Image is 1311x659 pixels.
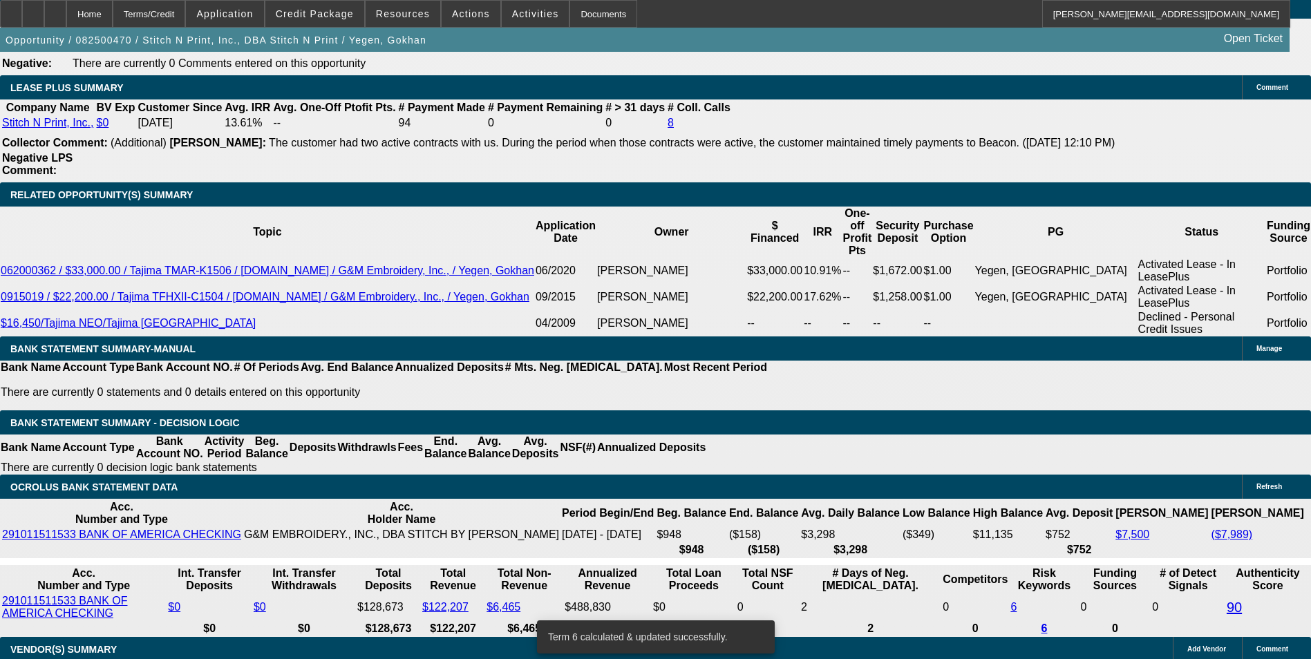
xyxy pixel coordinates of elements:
[728,528,799,542] td: ($158)
[663,361,768,374] th: Most Recent Period
[422,566,484,593] th: Total Revenue
[1226,566,1310,593] th: Authenticity Score
[168,601,180,613] a: $0
[972,528,1044,542] td: $11,135
[1138,310,1266,336] td: Declined - Personal Credit Issues
[746,207,803,258] th: $ Financed
[668,102,730,113] b: # Coll. Calls
[535,258,596,284] td: 06/2020
[803,284,842,310] td: 17.62%
[111,137,167,149] span: (Additional)
[746,284,803,310] td: $22,200.00
[265,1,364,27] button: Credit Package
[62,434,135,461] th: Account Type
[1045,543,1113,557] th: $752
[1256,345,1282,352] span: Manage
[800,622,941,636] th: 2
[245,434,288,461] th: Beg. Balance
[902,500,971,526] th: Low Balance
[1266,207,1311,258] th: Funding Source
[1266,310,1311,336] td: Portfolio
[800,566,941,593] th: # Days of Neg. [MEDICAL_DATA].
[842,207,873,258] th: One-off Profit Pts
[803,258,842,284] td: 10.91%
[942,622,1008,636] th: 0
[1010,601,1017,613] a: 6
[1138,207,1266,258] th: Status
[605,102,665,113] b: # > 31 days
[1256,84,1288,91] span: Comment
[2,152,73,176] b: Negative LPS Comment:
[253,622,355,636] th: $0
[6,35,426,46] span: Opportunity / 082500470 / Stitch N Print, Inc., DBA Stitch N Print / Yegen, Gokhan
[357,594,420,620] td: $128,673
[167,566,252,593] th: Int. Transfer Deposits
[487,116,603,130] td: 0
[1256,483,1282,490] span: Refresh
[488,102,603,113] b: # Payment Remaining
[357,566,420,593] th: Total Deposits
[486,622,563,636] th: $6,465
[656,528,726,542] td: $948
[135,434,204,461] th: Bank Account NO.
[728,500,799,526] th: End. Balance
[138,102,223,113] b: Customer Since
[1,566,166,593] th: Acc. Number and Type
[96,102,135,113] b: BV Exp
[842,310,873,336] td: --
[254,601,266,613] a: $0
[2,57,52,69] b: Negative:
[596,207,746,258] th: Owner
[803,207,842,258] th: IRR
[398,116,486,130] td: 94
[10,82,124,93] span: LEASE PLUS SUMMARY
[422,601,469,613] a: $122,207
[1187,645,1226,653] span: Add Vendor
[800,500,900,526] th: Avg. Daily Balance
[169,137,266,149] b: [PERSON_NAME]:
[253,566,355,593] th: Int. Transfer Withdrawals
[746,310,803,336] td: --
[366,1,440,27] button: Resources
[923,258,974,284] td: $1.00
[872,310,923,336] td: --
[923,207,974,258] th: Purchase Option
[596,258,746,284] td: [PERSON_NAME]
[422,622,484,636] th: $122,207
[902,528,971,542] td: ($349)
[1,291,529,303] a: 0915019 / $22,200.00 / Tajima TFHXII-C1504 / [DOMAIN_NAME] / G&M Embroidery., Inc., / Yegen, Gokhan
[234,361,300,374] th: # Of Periods
[1211,528,1253,540] a: ($7,989)
[1080,594,1151,620] td: 0
[972,500,1044,526] th: High Balance
[1041,622,1048,634] a: 6
[1,386,767,399] p: There are currently 0 statements and 0 details entered on this opportunity
[196,8,253,19] span: Application
[974,284,1138,310] td: Yegen, [GEOGRAPHIC_DATA]
[442,1,500,27] button: Actions
[186,1,263,27] button: Application
[942,566,1008,593] th: Competitors
[10,189,193,200] span: RELATED OPPORTUNITY(S) SUMMARY
[565,601,650,613] div: $488,830
[243,500,560,526] th: Acc. Holder Name
[135,361,234,374] th: Bank Account NO.
[737,566,799,593] th: Sum of the Total NSF Count and Total Overdraft Fee Count from Ocrolus
[1010,566,1078,593] th: Risk Keywords
[376,8,430,19] span: Resources
[452,8,490,19] span: Actions
[800,543,900,557] th: $3,298
[561,528,654,542] td: [DATE] - [DATE]
[73,57,366,69] span: There are currently 0 Comments entered on this opportunity
[300,361,395,374] th: Avg. End Balance
[2,528,241,540] a: 291011511533 BANK OF AMERICA CHECKING
[62,361,135,374] th: Account Type
[10,417,240,428] span: Bank Statement Summary - Decision Logic
[167,622,252,636] th: $0
[289,434,337,461] th: Deposits
[2,137,108,149] b: Collector Comment:
[652,594,735,620] td: $0
[6,102,90,113] b: Company Name
[737,594,799,620] td: 0
[537,620,769,653] div: Term 6 calculated & updated successfully.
